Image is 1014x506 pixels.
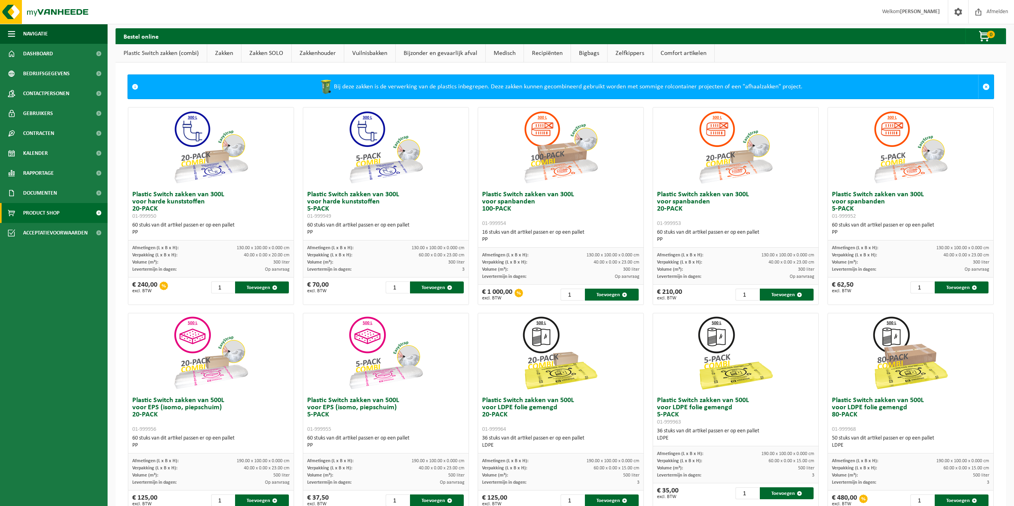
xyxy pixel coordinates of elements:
[132,435,290,449] div: 60 stuks van dit artikel passen er op een pallet
[307,435,465,449] div: 60 stuks van dit artikel passen er op een pallet
[657,459,702,463] span: Verpakking (L x B x H):
[521,107,600,187] img: 01-999954
[448,260,465,265] span: 300 liter
[832,466,877,471] span: Verpakking (L x B x H):
[594,466,639,471] span: 60.00 x 0.00 x 15.00 cm
[760,289,814,301] button: Toevoegen
[346,313,426,393] img: 01-999955
[346,107,426,187] img: 01-999949
[657,296,682,301] span: excl. BTW
[657,397,814,426] h3: Plastic Switch zakken van 500L voor LDPE folie gemengd 5-PACK
[832,459,878,463] span: Afmetingen (L x B x H):
[561,289,584,301] input: 1
[812,473,814,478] span: 3
[482,435,639,449] div: 36 stuks van dit artikel passen er op een pallet
[832,289,853,293] span: excl. BTW
[292,44,344,63] a: Zakkenhouder
[657,260,702,265] span: Verpakking (L x B x H):
[657,466,683,471] span: Volume (m³):
[235,281,289,293] button: Toevoegen
[132,473,158,478] span: Volume (m³):
[23,44,53,64] span: Dashboard
[735,487,759,499] input: 1
[412,459,465,463] span: 190.00 x 100.00 x 0.000 cm
[482,466,527,471] span: Verpakking (L x B x H):
[935,281,989,293] button: Toevoegen
[657,435,814,442] div: LDPE
[482,480,526,485] span: Levertermijn in dagen:
[832,229,989,236] div: PP
[978,75,994,99] a: Sluit melding
[900,9,940,15] strong: [PERSON_NAME]
[657,221,681,227] span: 01-999953
[482,253,528,258] span: Afmetingen (L x B x H):
[623,473,639,478] span: 500 liter
[761,253,814,258] span: 130.00 x 100.00 x 0.000 cm
[142,75,978,99] div: Bij deze zakken is de verwerking van de plastics inbegrepen. Deze zakken kunnen gecombineerd gebr...
[832,442,989,449] div: LDPE
[832,480,876,485] span: Levertermijn in dagen:
[832,435,989,449] div: 50 stuks van dit artikel passen er op een pallet
[318,79,334,95] img: WB-0240-HPE-GN-50.png
[798,267,814,272] span: 300 liter
[965,267,989,272] span: Op aanvraag
[965,28,1005,44] button: 0
[594,260,639,265] span: 40.00 x 0.00 x 23.00 cm
[307,246,353,250] span: Afmetingen (L x B x H):
[657,253,703,258] span: Afmetingen (L x B x H):
[132,213,156,219] span: 01-999950
[265,267,290,272] span: Op aanvraag
[307,213,331,219] span: 01-999949
[462,267,465,272] span: 3
[657,494,679,499] span: excl. BTW
[265,480,290,485] span: Op aanvraag
[769,260,814,265] span: 40.00 x 0.00 x 23.00 cm
[936,246,989,250] span: 130.00 x 100.00 x 0.000 cm
[871,107,950,187] img: 01-999952
[586,253,639,258] span: 130.00 x 100.00 x 0.000 cm
[657,191,814,227] h3: Plastic Switch zakken van 300L voor spanbanden 20-PACK
[760,487,814,499] button: Toevoegen
[936,459,989,463] span: 190.00 x 100.00 x 0.000 cm
[207,44,241,63] a: Zakken
[23,123,54,143] span: Contracten
[211,281,234,293] input: 1
[790,274,814,279] span: Op aanvraag
[344,44,395,63] a: Vuilnisbakken
[132,260,158,265] span: Volume (m³):
[943,466,989,471] span: 60.00 x 0.00 x 15.00 cm
[482,397,639,433] h3: Plastic Switch zakken van 500L voor LDPE folie gemengd 20-PACK
[973,473,989,478] span: 500 liter
[307,473,333,478] span: Volume (m³):
[657,419,681,425] span: 01-999963
[832,397,989,433] h3: Plastic Switch zakken van 500L voor LDPE folie gemengd 80-PACK
[23,104,53,123] span: Gebruikers
[482,221,506,227] span: 01-999954
[871,313,950,393] img: 01-999968
[482,260,527,265] span: Verpakking (L x B x H):
[419,253,465,258] span: 60.00 x 0.00 x 23.00 cm
[832,267,876,272] span: Levertermijn in dagen:
[244,466,290,471] span: 40.00 x 0.00 x 23.00 cm
[482,296,512,301] span: excl. BTW
[171,313,251,393] img: 01-999956
[657,289,682,301] div: € 210,00
[116,28,167,44] h2: Bestel online
[132,480,177,485] span: Levertermijn in dagen:
[412,246,465,250] span: 130.00 x 100.00 x 0.000 cm
[832,253,877,258] span: Verpakking (L x B x H):
[482,442,639,449] div: LDPE
[307,459,353,463] span: Afmetingen (L x B x H):
[132,281,157,293] div: € 240,00
[482,459,528,463] span: Afmetingen (L x B x H):
[657,451,703,456] span: Afmetingen (L x B x H):
[132,426,156,432] span: 01-999956
[419,466,465,471] span: 40.00 x 0.00 x 23.00 cm
[448,473,465,478] span: 500 liter
[307,267,351,272] span: Levertermijn in dagen:
[132,289,157,293] span: excl. BTW
[657,236,814,243] div: PP
[657,428,814,442] div: 36 stuks van dit artikel passen er op een pallet
[440,480,465,485] span: Op aanvraag
[910,281,934,293] input: 1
